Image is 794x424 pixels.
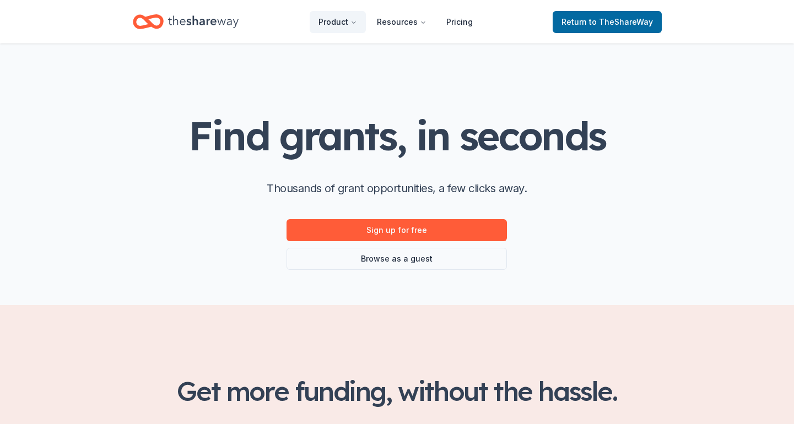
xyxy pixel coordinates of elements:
[310,9,482,35] nav: Main
[188,114,605,157] h1: Find grants, in seconds
[287,248,507,270] a: Browse as a guest
[589,17,653,26] span: to TheShareWay
[287,219,507,241] a: Sign up for free
[561,15,653,29] span: Return
[310,11,366,33] button: Product
[437,11,482,33] a: Pricing
[133,9,239,35] a: Home
[553,11,662,33] a: Returnto TheShareWay
[368,11,435,33] button: Resources
[133,376,662,406] h2: Get more funding, without the hassle.
[267,180,527,197] p: Thousands of grant opportunities, a few clicks away.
